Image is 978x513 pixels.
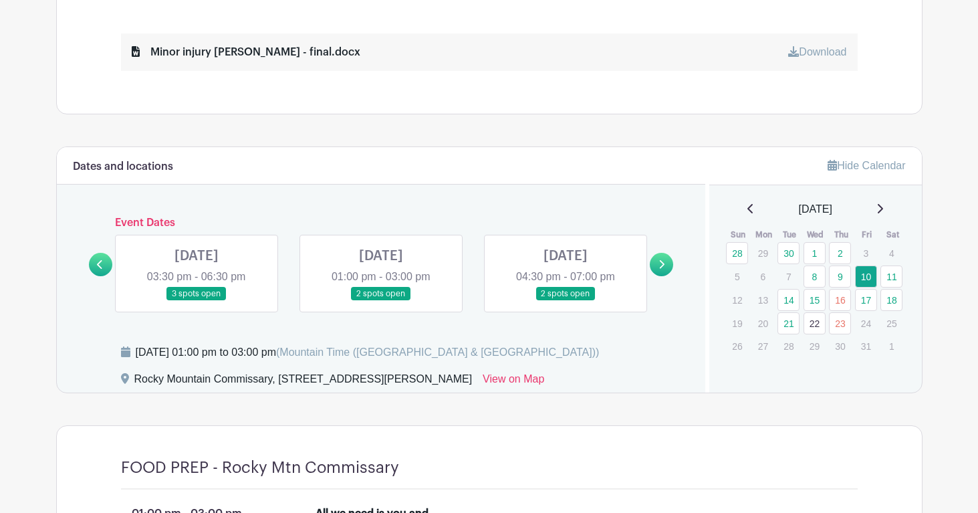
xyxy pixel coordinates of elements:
a: 30 [777,242,800,264]
a: 15 [804,289,826,311]
a: Download [788,46,846,58]
a: 23 [829,312,851,334]
th: Sun [725,228,751,241]
th: Fri [854,228,880,241]
p: 20 [752,313,774,334]
p: 6 [752,266,774,287]
p: 25 [880,313,902,334]
p: 31 [855,336,877,356]
a: 22 [804,312,826,334]
p: 12 [726,290,748,310]
span: [DATE] [799,201,832,217]
a: Hide Calendar [828,160,905,171]
a: 18 [880,289,902,311]
div: Minor injury [PERSON_NAME] - final.docx [132,44,360,60]
a: 11 [880,266,902,288]
a: View on Map [483,371,544,393]
h6: Dates and locations [73,161,173,173]
a: 1 [804,242,826,264]
th: Sat [880,228,906,241]
h4: FOOD PREP - Rocky Mtn Commissary [121,458,399,478]
p: 5 [726,266,748,287]
p: 24 [855,313,877,334]
th: Thu [828,228,854,241]
p: 3 [855,243,877,264]
span: (Mountain Time ([GEOGRAPHIC_DATA] & [GEOGRAPHIC_DATA])) [276,346,599,358]
a: 16 [829,289,851,311]
th: Wed [803,228,829,241]
p: 28 [777,336,800,356]
a: 8 [804,266,826,288]
th: Mon [751,228,777,241]
a: 2 [829,242,851,264]
a: 10 [855,266,877,288]
h6: Event Dates [112,217,650,229]
p: 27 [752,336,774,356]
p: 1 [880,336,902,356]
div: Rocky Mountain Commissary, [STREET_ADDRESS][PERSON_NAME] [134,371,473,393]
p: 4 [880,243,902,264]
p: 19 [726,313,748,334]
a: 28 [726,242,748,264]
p: 29 [752,243,774,264]
p: 7 [777,266,800,287]
th: Tue [777,228,803,241]
a: 9 [829,266,851,288]
a: 14 [777,289,800,311]
a: 21 [777,312,800,334]
p: 26 [726,336,748,356]
p: 30 [829,336,851,356]
a: 17 [855,289,877,311]
p: 29 [804,336,826,356]
div: [DATE] 01:00 pm to 03:00 pm [136,344,600,361]
p: 13 [752,290,774,310]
